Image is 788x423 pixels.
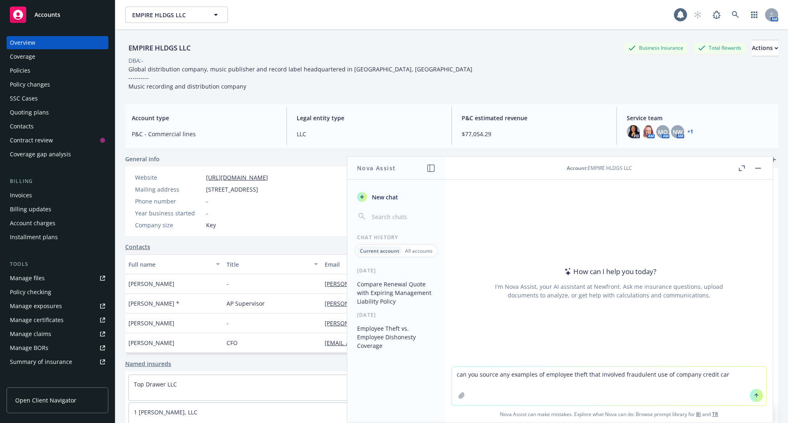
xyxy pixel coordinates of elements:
[206,221,216,229] span: Key
[10,50,35,63] div: Coverage
[7,120,108,133] a: Contacts
[712,411,718,418] a: TR
[360,247,399,254] p: Current account
[7,313,108,327] a: Manage certificates
[297,114,442,122] span: Legal entity type
[206,209,208,217] span: -
[354,277,439,308] button: Compare Renewal Quote with Expiring Management Liability Policy
[7,148,108,161] a: Coverage gap analysis
[206,197,208,206] span: -
[752,40,778,56] button: Actions
[7,272,108,285] a: Manage files
[7,355,108,368] a: Summary of insurance
[10,355,72,368] div: Summary of insurance
[7,134,108,147] a: Contract review
[128,319,174,327] span: [PERSON_NAME]
[7,177,108,185] div: Billing
[462,130,607,138] span: $77,054.29
[128,260,211,269] div: Full name
[746,7,763,23] a: Switch app
[10,106,49,119] div: Quoting plans
[325,280,473,288] a: [PERSON_NAME][EMAIL_ADDRESS][DOMAIN_NAME]
[7,78,108,91] a: Policy changes
[10,120,34,133] div: Contacts
[325,319,473,327] a: [PERSON_NAME][EMAIL_ADDRESS][DOMAIN_NAME]
[627,125,640,138] img: photo
[7,341,108,354] a: Manage BORs
[7,286,108,299] a: Policy checking
[227,338,238,347] span: CFO
[7,327,108,341] a: Manage claims
[347,311,445,318] div: [DATE]
[125,43,194,53] div: EMPIRE HLDGS LLC
[354,322,439,352] button: Employee Theft vs. Employee Dishonesty Coverage
[347,267,445,274] div: [DATE]
[128,56,144,65] div: DBA: -
[357,164,396,172] h1: Nova Assist
[10,134,53,147] div: Contract review
[7,64,108,77] a: Policies
[128,338,174,347] span: [PERSON_NAME]
[7,3,108,26] a: Accounts
[567,165,586,171] span: Account
[325,300,473,307] a: [PERSON_NAME][EMAIL_ADDRESS][DOMAIN_NAME]
[134,380,177,388] a: Top Drawer LLC
[125,359,171,368] a: Named insureds
[128,299,179,308] span: [PERSON_NAME] *
[7,50,108,63] a: Coverage
[673,128,683,136] span: NW
[627,114,772,122] span: Service team
[297,130,442,138] span: LLC
[7,36,108,49] a: Overview
[7,300,108,313] a: Manage exposures
[354,190,439,204] button: New chat
[128,65,472,90] span: Global distribution company, music publisher and record label headquartered in [GEOGRAPHIC_DATA],...
[325,260,472,269] div: Email
[494,282,724,300] div: I'm Nova Assist, your AI assistant at Newfront. Ask me insurance questions, upload documents to a...
[7,189,108,202] a: Invoices
[10,203,51,216] div: Billing updates
[15,396,76,405] span: Open Client Navigator
[622,155,639,165] span: Notes
[135,209,203,217] div: Year business started
[125,155,160,163] span: General info
[10,341,48,354] div: Manage BORs
[347,234,445,241] div: Chat History
[7,92,108,105] a: SSC Cases
[135,185,203,194] div: Mailing address
[132,130,277,138] span: P&C - Commercial lines
[694,43,745,53] div: Total Rewards
[125,242,150,251] a: Contacts
[135,173,203,182] div: Website
[125,7,228,23] button: EMPIRE HLDGS LLC
[321,254,485,274] button: Email
[7,260,108,268] div: Tools
[687,129,693,134] a: +1
[132,11,203,19] span: EMPIRE HLDGS LLC
[658,128,668,136] span: MQ
[10,36,35,49] div: Overview
[227,299,265,308] span: AP Supervisor
[325,339,427,347] a: [EMAIL_ADDRESS][DOMAIN_NAME]
[10,231,58,244] div: Installment plans
[641,125,655,138] img: photo
[727,7,744,23] a: Search
[567,165,632,171] div: : EMPIRE HLDGS LLC
[227,319,229,327] span: -
[10,286,51,299] div: Policy checking
[10,64,30,77] div: Policies
[10,217,55,230] div: Account charges
[34,11,60,18] span: Accounts
[223,254,321,274] button: Title
[132,114,277,122] span: Account type
[227,260,309,269] div: Title
[7,203,108,216] a: Billing updates
[562,266,656,277] div: How can I help you today?
[7,231,108,244] a: Installment plans
[134,408,197,416] a: 1 [PERSON_NAME], LLC
[135,221,203,229] div: Company size
[10,272,45,285] div: Manage files
[405,247,433,254] p: All accounts
[7,106,108,119] a: Quoting plans
[10,148,71,161] div: Coverage gap analysis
